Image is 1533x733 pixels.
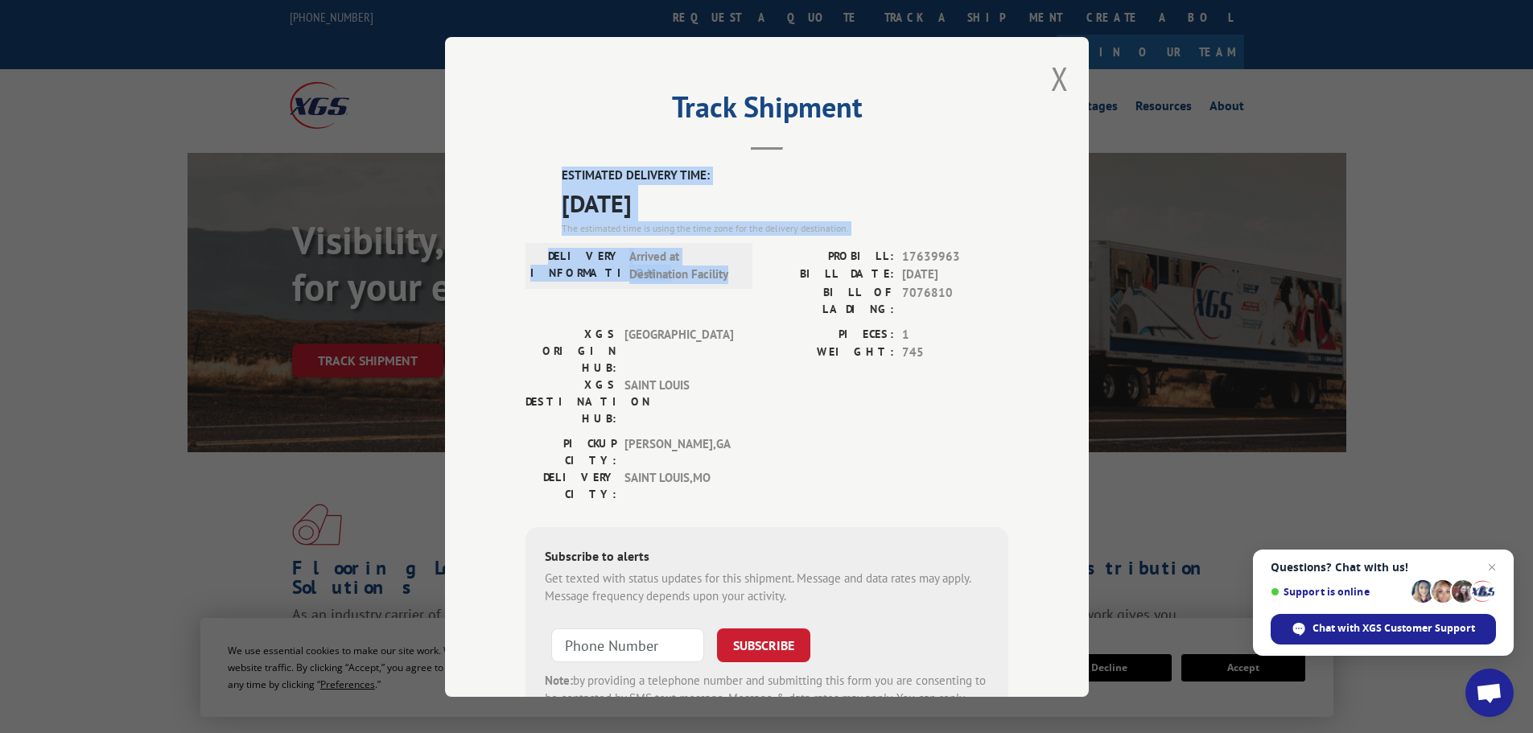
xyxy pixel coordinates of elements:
button: SUBSCRIBE [717,628,810,661]
span: Support is online [1271,586,1406,598]
span: SAINT LOUIS [624,376,733,426]
span: Chat with XGS Customer Support [1313,621,1475,636]
label: XGS DESTINATION HUB: [525,376,616,426]
label: PICKUP CITY: [525,434,616,468]
span: Close chat [1482,558,1502,577]
strong: Note: [545,672,573,687]
div: The estimated time is using the time zone for the delivery destination. [562,220,1008,235]
div: Subscribe to alerts [545,546,989,569]
span: [PERSON_NAME] , GA [624,434,733,468]
div: Chat with XGS Customer Support [1271,614,1496,644]
input: Phone Number [551,628,704,661]
label: BILL DATE: [767,266,894,284]
span: [DATE] [902,266,1008,284]
span: 17639963 [902,247,1008,266]
label: BILL OF LADING: [767,283,894,317]
span: [DATE] [562,184,1008,220]
h2: Track Shipment [525,96,1008,126]
span: 745 [902,344,1008,362]
span: [GEOGRAPHIC_DATA] [624,325,733,376]
div: by providing a telephone number and submitting this form you are consenting to be contacted by SM... [545,671,989,726]
span: Questions? Chat with us! [1271,561,1496,574]
div: Open chat [1465,669,1514,717]
span: 1 [902,325,1008,344]
label: WEIGHT: [767,344,894,362]
label: PROBILL: [767,247,894,266]
span: SAINT LOUIS , MO [624,468,733,502]
span: 7076810 [902,283,1008,317]
label: DELIVERY INFORMATION: [530,247,621,283]
label: PIECES: [767,325,894,344]
div: Get texted with status updates for this shipment. Message and data rates may apply. Message frequ... [545,569,989,605]
label: ESTIMATED DELIVERY TIME: [562,167,1008,185]
button: Close modal [1051,57,1069,100]
span: Arrived at Destination Facility [629,247,738,283]
label: DELIVERY CITY: [525,468,616,502]
label: XGS ORIGIN HUB: [525,325,616,376]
